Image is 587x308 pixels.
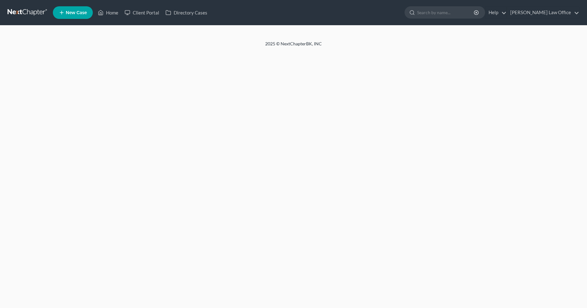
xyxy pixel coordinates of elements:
a: [PERSON_NAME] Law Office [507,7,579,18]
span: New Case [66,10,87,15]
input: Search by name... [417,7,475,18]
a: Directory Cases [162,7,210,18]
a: Client Portal [121,7,162,18]
div: 2025 © NextChapterBK, INC [114,41,473,52]
a: Home [95,7,121,18]
a: Help [485,7,506,18]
